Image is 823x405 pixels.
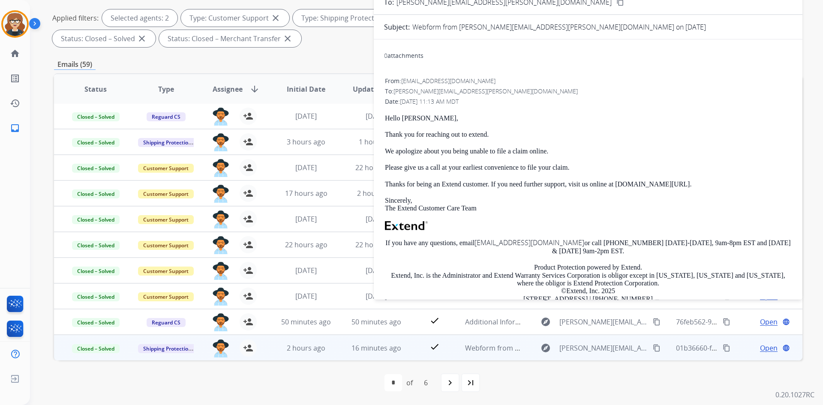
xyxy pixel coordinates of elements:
[295,214,317,224] span: [DATE]
[243,240,253,250] mat-icon: person_add
[357,189,396,198] span: 2 hours ago
[760,343,778,353] span: Open
[10,73,20,84] mat-icon: list_alt
[10,48,20,59] mat-icon: home
[355,240,398,249] span: 22 hours ago
[385,114,791,122] p: Hello [PERSON_NAME],
[138,267,194,276] span: Customer Support
[212,159,229,177] img: agent-avatar
[385,77,791,85] div: From:
[430,342,440,352] mat-icon: check
[366,111,387,121] span: [DATE]
[676,317,805,327] span: 76feb562-9538-49a7-866b-e267680c8a6f
[412,22,706,32] p: Webform from [PERSON_NAME][EMAIL_ADDRESS][PERSON_NAME][DOMAIN_NAME] on [DATE]
[212,133,229,151] img: agent-avatar
[243,137,253,147] mat-icon: person_add
[385,264,791,303] p: Product Protection powered by Extend. Extend, Inc. is the Administrator and Extend Warranty Servi...
[138,164,194,173] span: Customer Support
[52,30,156,47] div: Status: Closed – Solved
[212,185,229,203] img: agent-avatar
[384,22,410,32] p: Subject:
[52,13,99,23] p: Applied filters:
[293,9,405,27] div: Type: Shipping Protection
[385,147,791,155] p: We apologize about you being unable to file a claim online.
[366,291,387,301] span: [DATE]
[541,317,551,327] mat-icon: explore
[295,111,317,121] span: [DATE]
[400,97,459,105] span: [DATE] 11:13 AM MDT
[782,318,790,326] mat-icon: language
[181,9,289,27] div: Type: Customer Support
[430,315,440,326] mat-icon: check
[385,131,791,138] p: Thank you for reaching out to extend.
[366,266,387,275] span: [DATE]
[385,164,791,171] p: Please give us a call at your earliest convenience to file your claim.
[559,317,648,327] span: [PERSON_NAME][EMAIL_ADDRESS][PERSON_NAME][DOMAIN_NAME]
[653,344,661,352] mat-icon: content_copy
[138,189,194,198] span: Customer Support
[72,267,120,276] span: Closed – Solved
[138,138,197,147] span: Shipping Protection
[385,239,791,255] p: If you have any questions, email or call [PHONE_NUMBER] [DATE]-[DATE], 9am-8pm EST and [DATE] & [...
[137,33,147,44] mat-icon: close
[653,318,661,326] mat-icon: content_copy
[212,339,229,357] img: agent-avatar
[401,77,496,85] span: [EMAIL_ADDRESS][DOMAIN_NAME]
[243,162,253,173] mat-icon: person_add
[212,262,229,280] img: agent-avatar
[72,164,120,173] span: Closed – Solved
[72,112,120,121] span: Closed – Solved
[138,215,194,224] span: Customer Support
[281,317,331,327] span: 50 minutes ago
[775,390,814,400] p: 0.20.1027RC
[355,163,398,172] span: 22 hours ago
[212,288,229,306] img: agent-avatar
[212,313,229,331] img: agent-avatar
[295,291,317,301] span: [DATE]
[385,221,428,231] img: Extend Logo
[541,343,551,353] mat-icon: explore
[138,344,197,353] span: Shipping Protection
[72,215,120,224] span: Closed – Solved
[445,378,455,388] mat-icon: navigate_next
[466,378,476,388] mat-icon: last_page
[287,137,325,147] span: 3 hours ago
[465,343,766,353] span: Webform from [PERSON_NAME][EMAIL_ADDRESS][PERSON_NAME][DOMAIN_NAME] on [DATE]
[295,266,317,275] span: [DATE]
[385,97,791,106] div: Date:
[212,236,229,254] img: agent-avatar
[72,318,120,327] span: Closed – Solved
[393,87,578,95] span: [PERSON_NAME][EMAIL_ADDRESS][PERSON_NAME][DOMAIN_NAME]
[760,317,778,327] span: Open
[10,98,20,108] mat-icon: history
[287,343,325,353] span: 2 hours ago
[212,210,229,228] img: agent-avatar
[366,214,387,224] span: [DATE]
[243,111,253,121] mat-icon: person_add
[287,84,325,94] span: Initial Date
[385,87,791,96] div: To:
[384,51,424,60] div: attachments
[158,84,174,94] span: Type
[385,180,791,188] p: Thanks for being an Extend customer. If you need further support, visit us online at [DOMAIN_NAME...
[72,189,120,198] span: Closed – Solved
[72,292,120,301] span: Closed – Solved
[147,112,186,121] span: Reguard CS
[84,84,107,94] span: Status
[10,123,20,133] mat-icon: inbox
[351,343,401,353] span: 16 minutes ago
[723,318,730,326] mat-icon: content_copy
[243,188,253,198] mat-icon: person_add
[676,343,799,353] span: 01b36660-fc0e-49fc-91f5-b8fc28e79edf
[243,343,253,353] mat-icon: person_add
[385,197,791,213] p: Sincerely, The Extend Customer Care Team
[243,291,253,301] mat-icon: person_add
[72,241,120,250] span: Closed – Solved
[282,33,293,44] mat-icon: close
[159,30,301,47] div: Status: Closed – Merchant Transfer
[465,317,538,327] span: Additional Information
[723,344,730,352] mat-icon: content_copy
[243,317,253,327] mat-icon: person_add
[138,292,194,301] span: Customer Support
[270,13,281,23] mat-icon: close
